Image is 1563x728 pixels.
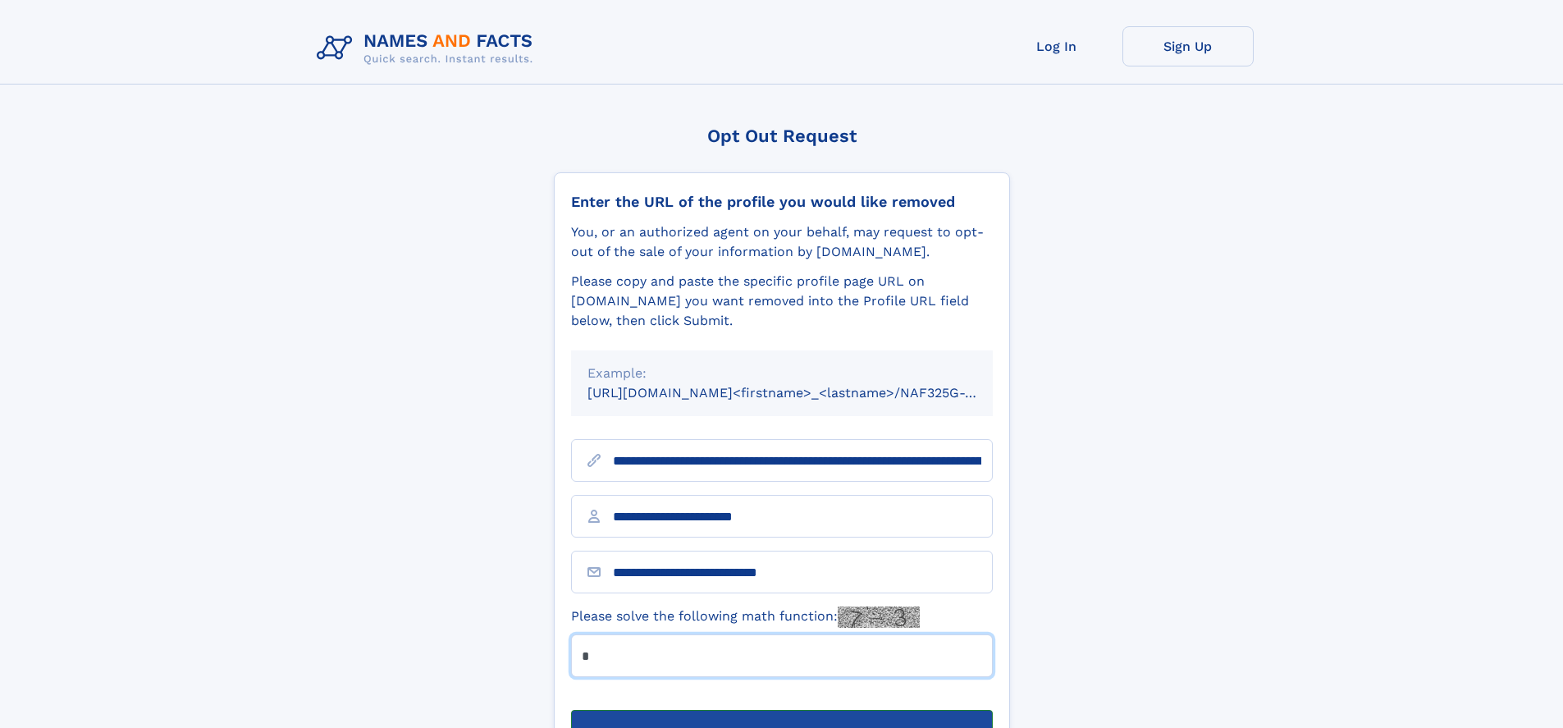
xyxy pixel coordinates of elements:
a: Log In [991,26,1122,66]
div: Please copy and paste the specific profile page URL on [DOMAIN_NAME] you want removed into the Pr... [571,272,993,331]
label: Please solve the following math function: [571,607,920,628]
a: Sign Up [1122,26,1254,66]
img: Logo Names and Facts [310,26,546,71]
div: Opt Out Request [554,126,1010,146]
div: You, or an authorized agent on your behalf, may request to opt-out of the sale of your informatio... [571,222,993,262]
small: [URL][DOMAIN_NAME]<firstname>_<lastname>/NAF325G-xxxxxxxx [587,385,1024,401]
div: Example: [587,364,976,383]
div: Enter the URL of the profile you would like removed [571,193,993,211]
